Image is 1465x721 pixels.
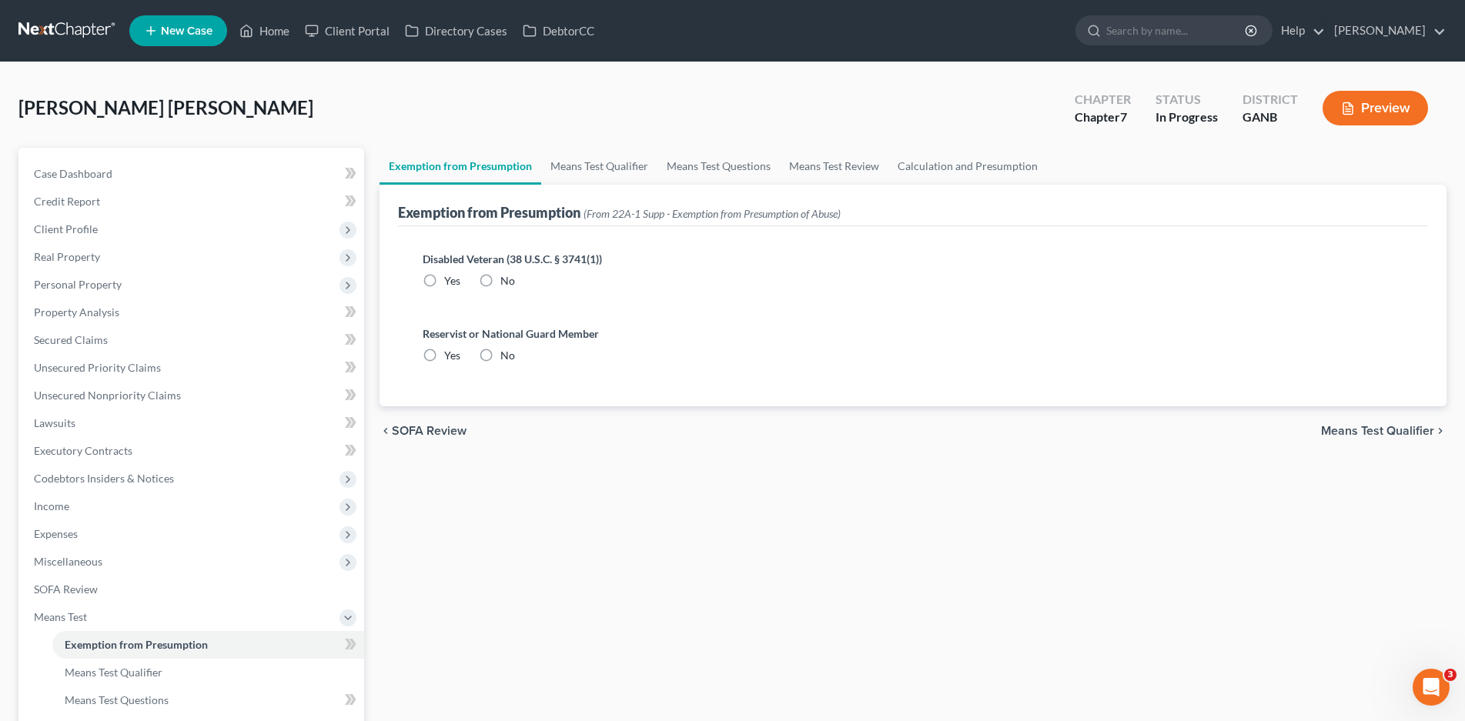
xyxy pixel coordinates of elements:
[34,278,122,291] span: Personal Property
[22,326,364,354] a: Secured Claims
[34,582,98,596] span: SOFA Review
[34,444,132,457] span: Executory Contracts
[232,17,297,45] a: Home
[22,382,364,409] a: Unsecured Nonpriority Claims
[515,17,602,45] a: DebtorCC
[398,203,841,222] div: Exemption from Presumption
[34,416,75,429] span: Lawsuits
[1444,669,1457,681] span: 3
[397,17,515,45] a: Directory Cases
[22,160,364,188] a: Case Dashboard
[52,631,364,659] a: Exemption from Presumption
[34,527,78,540] span: Expenses
[1106,16,1247,45] input: Search by name...
[392,425,467,437] span: SOFA Review
[1321,425,1447,437] button: Means Test Qualifier chevron_right
[380,425,392,437] i: chevron_left
[22,188,364,215] a: Credit Report
[34,333,108,346] span: Secured Claims
[1156,91,1218,108] div: Status
[34,499,69,512] span: Income
[22,409,364,437] a: Lawsuits
[1321,425,1434,437] span: Means Test Qualifier
[22,354,364,382] a: Unsecured Priority Claims
[65,638,208,651] span: Exemption from Presumption
[34,222,98,235] span: Client Profile
[1120,109,1127,124] span: 7
[22,437,364,465] a: Executory Contracts
[1434,425,1447,437] i: chevron_right
[1326,17,1446,45] a: [PERSON_NAME]
[423,325,1403,342] label: Reservist or National Guard Member
[34,472,174,485] span: Codebtors Insiders & Notices
[34,555,102,568] span: Miscellaneous
[1413,669,1450,706] iframe: Intercom live chat
[65,666,162,679] span: Means Test Qualifier
[444,349,460,362] span: Yes
[1075,108,1131,126] div: Chapter
[34,610,87,623] span: Means Test
[22,576,364,603] a: SOFA Review
[1156,108,1218,126] div: In Progress
[657,148,780,185] a: Means Test Questions
[1243,108,1298,126] div: GANB
[34,361,161,374] span: Unsecured Priority Claims
[1323,91,1428,125] button: Preview
[1273,17,1325,45] a: Help
[34,195,100,208] span: Credit Report
[34,167,112,180] span: Case Dashboard
[1243,91,1298,108] div: District
[34,305,119,319] span: Property Analysis
[34,389,181,402] span: Unsecured Nonpriority Claims
[380,425,467,437] button: chevron_left SOFA Review
[584,207,841,220] span: (From 22A-1 Supp - Exemption from Presumption of Abuse)
[161,25,212,37] span: New Case
[888,148,1047,185] a: Calculation and Presumption
[18,96,313,118] span: [PERSON_NAME] [PERSON_NAME]
[52,686,364,714] a: Means Test Questions
[500,274,515,287] span: No
[541,148,657,185] a: Means Test Qualifier
[65,693,169,706] span: Means Test Questions
[780,148,888,185] a: Means Test Review
[500,349,515,362] span: No
[1075,91,1131,108] div: Chapter
[34,250,100,263] span: Real Property
[22,299,364,326] a: Property Analysis
[297,17,397,45] a: Client Portal
[52,659,364,686] a: Means Test Qualifier
[444,274,460,287] span: Yes
[423,251,1403,267] label: Disabled Veteran (38 U.S.C. § 3741(1))
[380,148,541,185] a: Exemption from Presumption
